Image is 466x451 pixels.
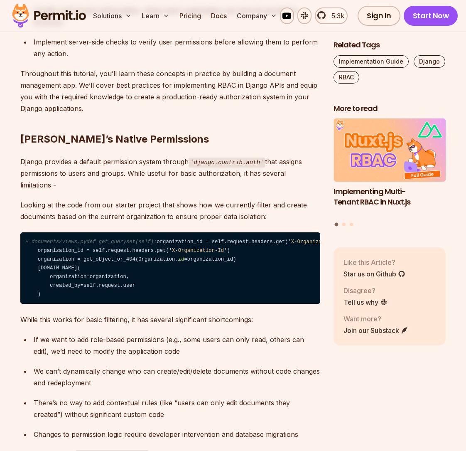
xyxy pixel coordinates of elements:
[288,239,346,245] span: 'X-Organization-Id'
[138,7,173,24] button: Learn
[343,325,408,335] a: Join our Substack
[176,7,204,24] a: Pricing
[334,55,409,68] a: Implementation Guide
[334,119,446,218] a: Implementing Multi-Tenant RBAC in Nuxt.jsImplementing Multi-Tenant RBAC in Nuxt.js
[178,256,184,262] span: id
[334,187,446,207] h3: Implementing Multi-Tenant RBAC in Nuxt.js
[343,286,388,296] p: Disagree?
[20,99,320,146] h2: [PERSON_NAME]’s Native Permissions
[34,397,320,420] div: There’s no way to add contextual rules (like “users can only edit documents they created”) withou...
[334,104,446,114] h2: More to read
[20,156,320,191] p: Django provides a default permission system through that assigns permissions to users and groups....
[20,199,320,222] p: Looking at the code from our starter project that shows how we currently filter and create docume...
[334,119,446,218] li: 1 of 3
[335,223,338,227] button: Go to slide 1
[34,429,320,440] div: Changes to permission logic require developer intervention and database migrations
[343,314,408,324] p: Want more?
[326,11,344,21] span: 5.3k
[343,297,388,307] a: Tell us why
[20,314,320,325] p: While this works for basic filtering, it has several significant shortcomings:
[334,40,446,50] h2: Related Tags
[208,7,230,24] a: Docs
[34,36,320,59] div: Implement server-side checks to verify user permissions before allowing them to perform any action.
[404,6,458,26] a: Start Now
[20,232,320,304] code: organization_id = self.request.headers.get( ) organization_id: Document.objects.none() Document.o...
[350,223,353,226] button: Go to slide 3
[169,248,227,254] span: 'X-Organization-Id'
[20,68,320,114] p: Throughout this tutorial, you’ll learn these concepts in practice by building a document manageme...
[343,257,405,267] p: Like this Article?
[25,239,157,245] span: # documents/views.pydef get_queryset(self):
[342,223,346,226] button: Go to slide 2
[334,71,359,84] a: RBAC
[34,334,320,357] div: If we want to add role-based permissions (e.g., some users can only read, others can edit), we’d ...
[189,158,265,168] code: django.contrib.auth
[358,6,400,26] a: Sign In
[315,7,348,24] a: 5.3k
[334,119,446,228] div: Posts
[343,269,405,279] a: Star us on Github
[334,119,446,182] img: Implementing Multi-Tenant RBAC in Nuxt.js
[8,2,90,30] img: Permit logo
[34,365,320,389] div: We can’t dynamically change who can create/edit/delete documents without code changes and redeplo...
[233,7,280,24] button: Company
[414,55,445,68] a: Django
[90,7,135,24] button: Solutions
